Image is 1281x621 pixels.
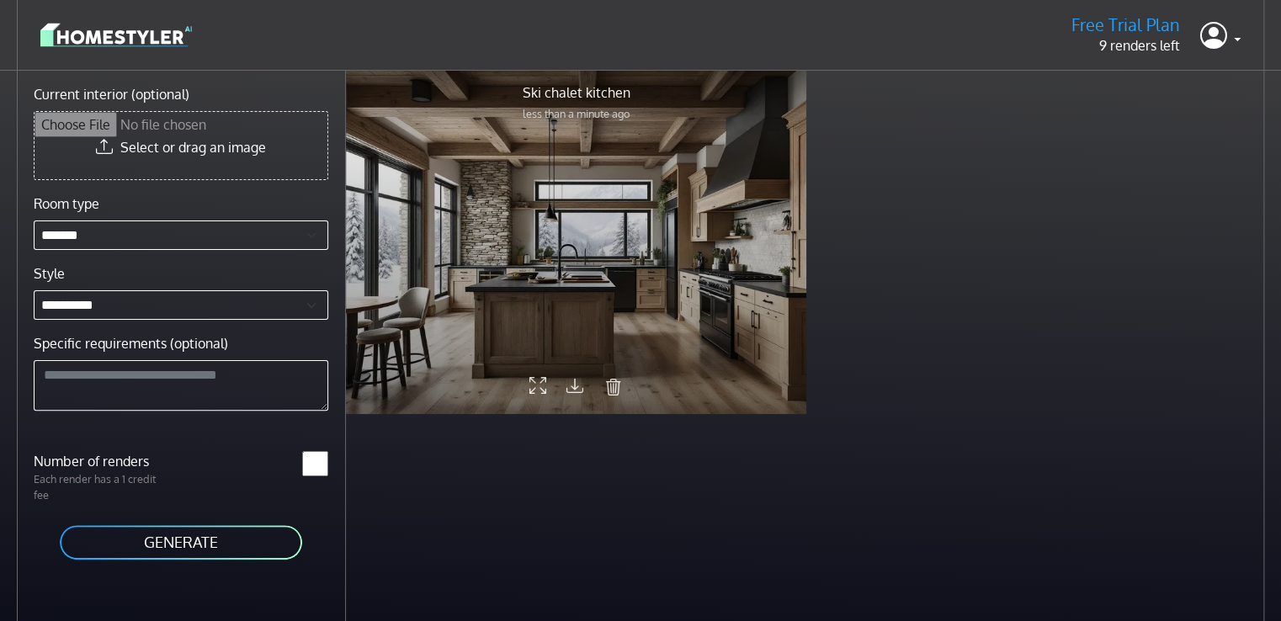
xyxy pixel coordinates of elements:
label: Room type [34,194,99,214]
label: Number of renders [24,451,181,471]
p: Each render has a 1 credit fee [24,471,181,503]
p: less than a minute ago [523,106,630,122]
h5: Free Trial Plan [1071,14,1180,35]
p: 9 renders left [1071,35,1180,56]
button: GENERATE [58,523,304,561]
label: Specific requirements (optional) [34,333,228,353]
p: Ski chalet kitchen [523,82,630,103]
label: Style [34,263,65,284]
label: Current interior (optional) [34,84,189,104]
img: logo-3de290ba35641baa71223ecac5eacb59cb85b4c7fdf211dc9aaecaaee71ea2f8.svg [40,20,192,50]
